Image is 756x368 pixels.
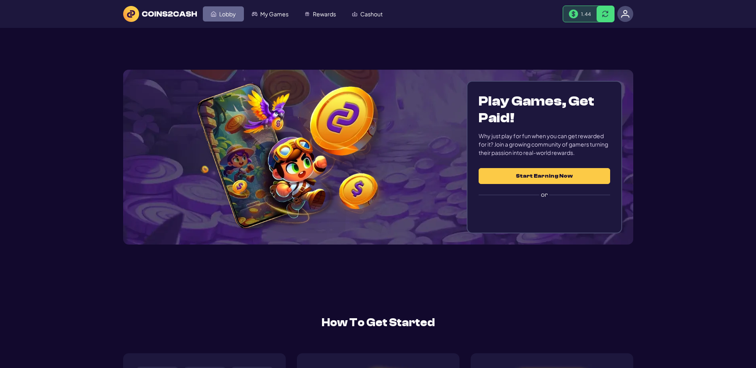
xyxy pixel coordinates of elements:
[360,11,383,17] span: Cashout
[344,6,391,22] a: Cashout
[304,11,310,17] img: Rewards
[475,205,614,222] iframe: Sign in with Google Button
[621,10,630,18] img: avatar
[479,168,610,184] button: Start Earning Now
[203,6,244,22] a: Lobby
[244,6,297,22] a: My Games
[581,11,591,17] span: 1.44
[352,11,357,17] img: Cashout
[123,6,197,22] img: logo text
[219,11,236,17] span: Lobby
[252,11,257,17] img: My Games
[313,11,336,17] span: Rewards
[479,184,610,206] label: or
[260,11,289,17] span: My Games
[479,93,610,126] h1: Play Games, Get Paid!
[569,10,578,19] img: Money Bill
[211,11,216,17] img: Lobby
[123,314,633,331] h2: How To Get Started
[479,132,610,157] div: Why just play for fun when you can get rewarded for it? Join a growing community of gamers turnin...
[297,6,344,22] a: Rewards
